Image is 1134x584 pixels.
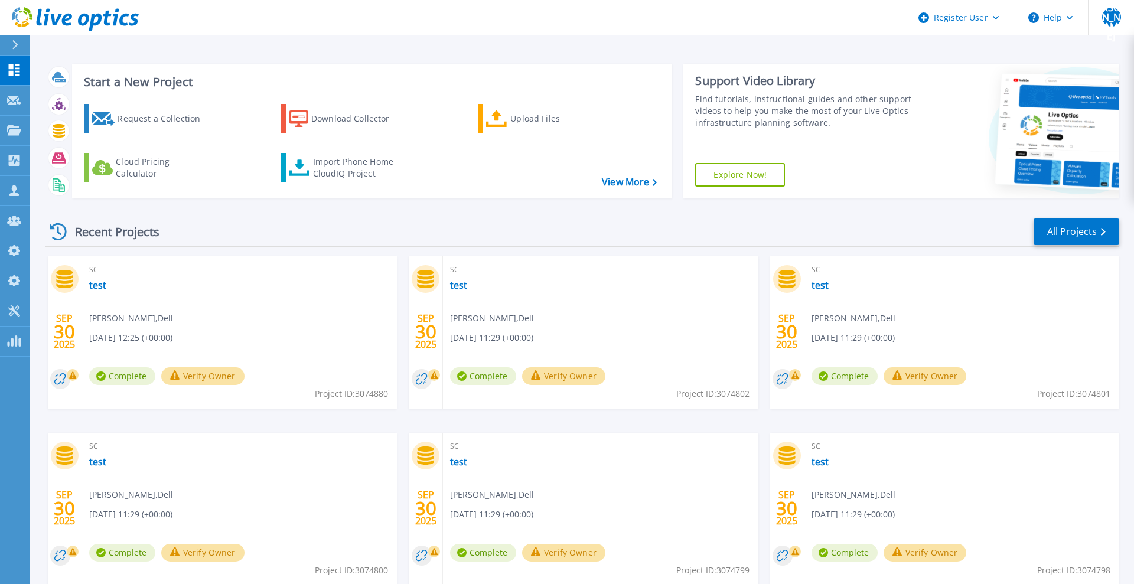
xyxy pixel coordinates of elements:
[450,544,516,562] span: Complete
[89,544,155,562] span: Complete
[1034,218,1119,245] a: All Projects
[116,156,210,180] div: Cloud Pricing Calculator
[53,487,76,530] div: SEP 2025
[775,487,798,530] div: SEP 2025
[89,456,106,468] a: test
[776,503,797,513] span: 30
[89,279,106,291] a: test
[45,217,175,246] div: Recent Projects
[54,503,75,513] span: 30
[450,263,751,276] span: SC
[161,544,245,562] button: Verify Owner
[89,331,172,344] span: [DATE] 12:25 (+00:00)
[812,544,878,562] span: Complete
[315,564,388,577] span: Project ID: 3074800
[415,487,437,530] div: SEP 2025
[161,367,245,385] button: Verify Owner
[478,104,610,133] a: Upload Files
[602,177,657,188] a: View More
[450,331,533,344] span: [DATE] 11:29 (+00:00)
[695,163,785,187] a: Explore Now!
[812,312,895,325] span: [PERSON_NAME] , Dell
[450,279,467,291] a: test
[884,367,967,385] button: Verify Owner
[1037,564,1110,577] span: Project ID: 3074798
[84,104,216,133] a: Request a Collection
[315,387,388,400] span: Project ID: 3074880
[812,279,829,291] a: test
[84,76,657,89] h3: Start a New Project
[89,312,173,325] span: [PERSON_NAME] , Dell
[812,456,829,468] a: test
[450,488,534,501] span: [PERSON_NAME] , Dell
[450,367,516,385] span: Complete
[884,544,967,562] button: Verify Owner
[1037,387,1110,400] span: Project ID: 3074801
[812,488,895,501] span: [PERSON_NAME] , Dell
[89,508,172,521] span: [DATE] 11:29 (+00:00)
[522,367,605,385] button: Verify Owner
[776,327,797,337] span: 30
[415,503,436,513] span: 30
[415,310,437,353] div: SEP 2025
[812,263,1112,276] span: SC
[450,508,533,521] span: [DATE] 11:29 (+00:00)
[54,327,75,337] span: 30
[695,73,917,89] div: Support Video Library
[450,456,467,468] a: test
[812,440,1112,453] span: SC
[676,387,750,400] span: Project ID: 3074802
[118,107,212,130] div: Request a Collection
[812,367,878,385] span: Complete
[89,488,173,501] span: [PERSON_NAME] , Dell
[313,156,405,180] div: Import Phone Home CloudIQ Project
[450,312,534,325] span: [PERSON_NAME] , Dell
[695,93,917,129] div: Find tutorials, instructional guides and other support videos to help you make the most of your L...
[415,327,436,337] span: 30
[522,544,605,562] button: Verify Owner
[89,440,390,453] span: SC
[84,153,216,182] a: Cloud Pricing Calculator
[311,107,406,130] div: Download Collector
[676,564,750,577] span: Project ID: 3074799
[812,508,895,521] span: [DATE] 11:29 (+00:00)
[775,310,798,353] div: SEP 2025
[89,263,390,276] span: SC
[281,104,413,133] a: Download Collector
[510,107,605,130] div: Upload Files
[450,440,751,453] span: SC
[812,331,895,344] span: [DATE] 11:29 (+00:00)
[89,367,155,385] span: Complete
[53,310,76,353] div: SEP 2025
